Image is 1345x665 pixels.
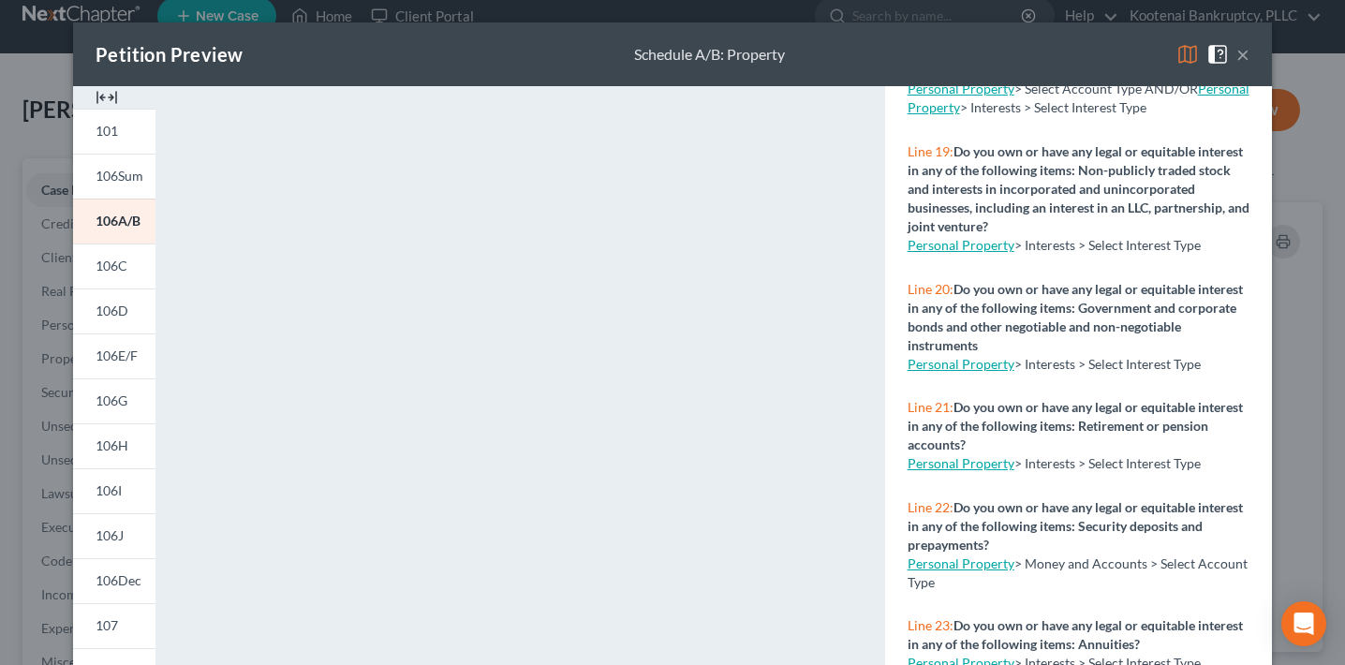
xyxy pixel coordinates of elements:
a: 106G [73,378,155,423]
div: Petition Preview [96,41,243,67]
div: Schedule A/B: Property [634,44,785,66]
span: Line 20: [908,281,953,297]
span: Line 22: [908,499,953,515]
a: 106C [73,244,155,288]
a: 106D [73,288,155,333]
span: > Money and Accounts > Select Account Type [908,555,1248,590]
a: 106A/B [73,199,155,244]
span: 107 [96,617,118,633]
strong: Do you own or have any legal or equitable interest in any of the following items: Annuities? [908,617,1243,652]
span: 106H [96,437,128,453]
span: > Interests > Select Interest Type [1014,237,1201,253]
strong: Do you own or have any legal or equitable interest in any of the following items: Retirement or p... [908,399,1243,452]
span: 106G [96,392,127,408]
strong: Do you own or have any legal or equitable interest in any of the following items: Security deposi... [908,499,1243,553]
span: 106Sum [96,168,143,184]
a: 106Dec [73,558,155,603]
a: Personal Property [908,237,1014,253]
a: 106I [73,468,155,513]
a: 101 [73,109,155,154]
span: 106E/F [96,347,138,363]
button: × [1236,43,1249,66]
a: 106Sum [73,154,155,199]
span: 106I [96,482,122,498]
strong: Do you own or have any legal or equitable interest in any of the following items: Non-publicly tr... [908,143,1249,234]
span: 106D [96,303,128,318]
a: 107 [73,603,155,648]
a: 106H [73,423,155,468]
span: 106Dec [96,572,141,588]
img: map-eea8200ae884c6f1103ae1953ef3d486a96c86aabb227e865a55264e3737af1f.svg [1176,43,1199,66]
strong: Do you own or have any legal or equitable interest in any of the following items: Government and ... [908,281,1243,353]
img: expand-e0f6d898513216a626fdd78e52531dac95497ffd26381d4c15ee2fc46db09dca.svg [96,86,118,109]
a: Personal Property [908,356,1014,372]
a: Personal Property [908,555,1014,571]
img: help-close-5ba153eb36485ed6c1ea00a893f15db1cb9b99d6cae46e1a8edb6c62d00a1a76.svg [1206,43,1229,66]
span: 101 [96,123,118,139]
span: Line 23: [908,617,953,633]
span: Line 21: [908,399,953,415]
a: Personal Property [908,455,1014,471]
span: 106C [96,258,127,273]
span: > Select Account Type AND/OR [908,81,1198,96]
span: 106J [96,527,124,543]
span: > Interests > Select Interest Type [1014,356,1201,372]
a: 106J [73,513,155,558]
a: Personal Property [908,81,1014,96]
a: 106E/F [73,333,155,378]
span: Line 19: [908,143,953,159]
span: 106A/B [96,213,140,229]
div: Open Intercom Messenger [1281,601,1326,646]
span: > Interests > Select Interest Type [1014,455,1201,471]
